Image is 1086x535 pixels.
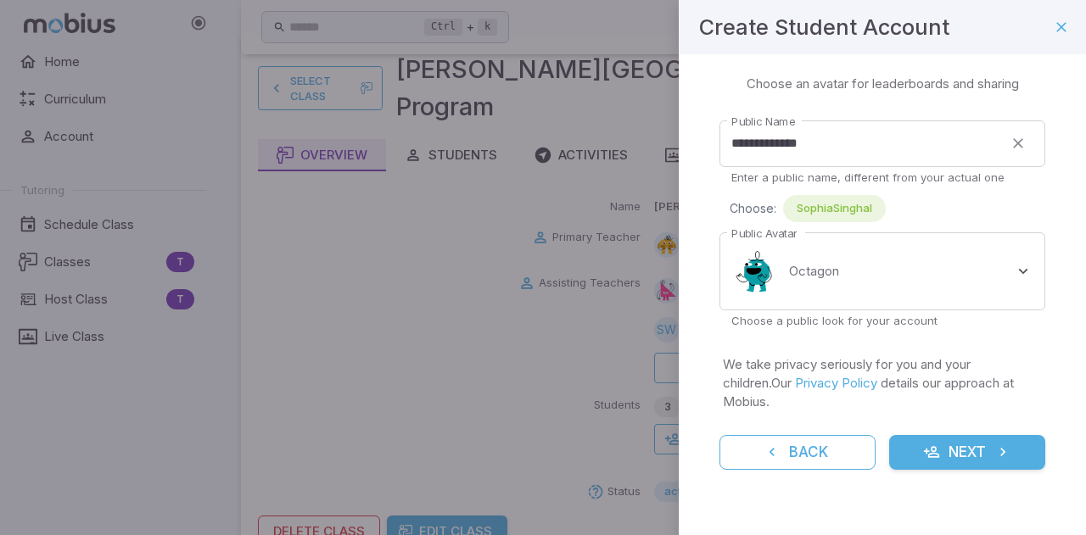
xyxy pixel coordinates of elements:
a: Privacy Policy [795,375,877,391]
p: Choose an avatar for leaderboards and sharing [747,75,1019,93]
button: Next [889,435,1045,471]
p: Choose a public look for your account [731,313,1033,328]
div: Choose: [730,195,1045,222]
label: Public Avatar [731,226,797,242]
button: Back [719,435,876,471]
span: SophiaSinghal [783,200,886,217]
button: clear [1003,128,1033,159]
p: We take privacy seriously for you and your children. Our details our approach at Mobius. [723,355,1042,411]
h4: Create Student Account [699,10,949,44]
img: octagon.svg [731,246,782,297]
label: Public Name [731,114,795,130]
p: Octagon [789,262,839,281]
p: Enter a public name, different from your actual one [731,170,1033,185]
div: SophiaSinghal [783,195,886,222]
